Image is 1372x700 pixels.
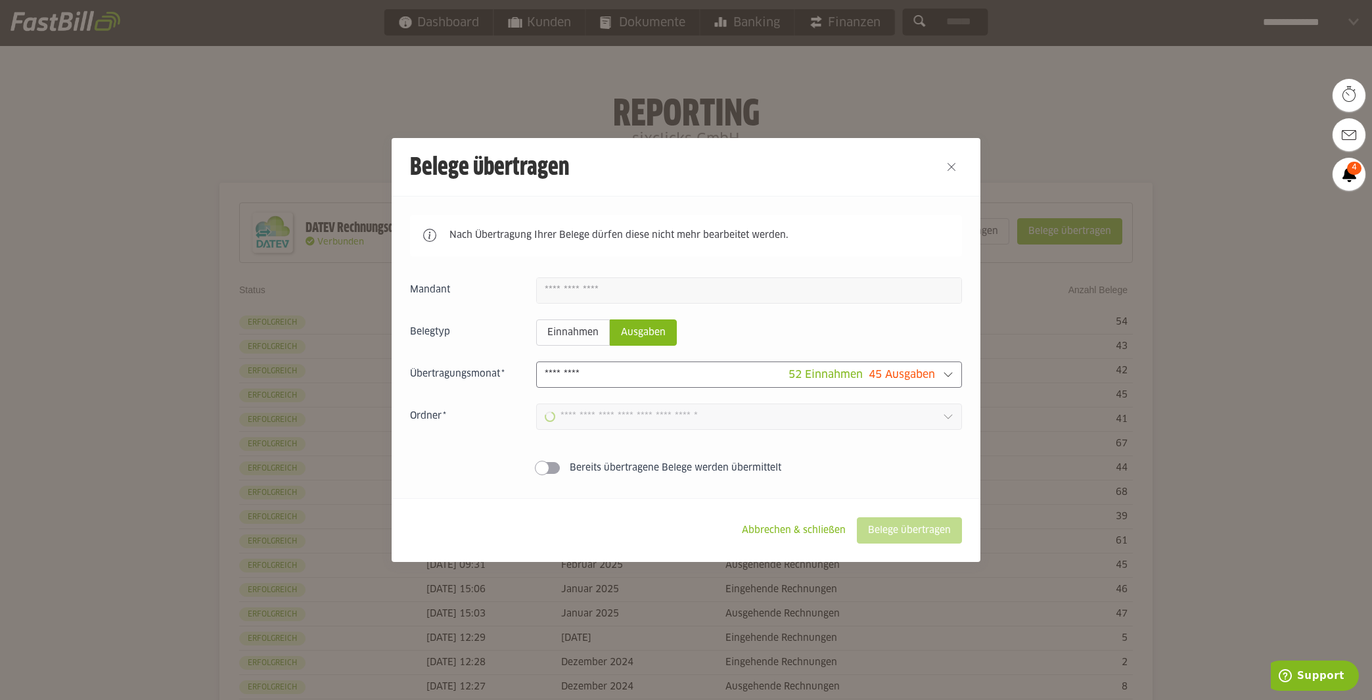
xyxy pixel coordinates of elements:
sl-button: Belege übertragen [857,517,962,544]
sl-switch: Bereits übertragene Belege werden übermittelt [410,461,962,475]
sl-radio-button: Ausgaben [610,319,677,346]
a: 4 [1333,158,1365,191]
span: 4 [1347,162,1361,175]
span: 52 Einnahmen [789,369,863,380]
iframe: Öffnet ein Widget, in dem Sie weitere Informationen finden [1271,661,1359,693]
sl-button: Abbrechen & schließen [731,517,857,544]
sl-radio-button: Einnahmen [536,319,610,346]
span: 45 Ausgaben [869,369,935,380]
